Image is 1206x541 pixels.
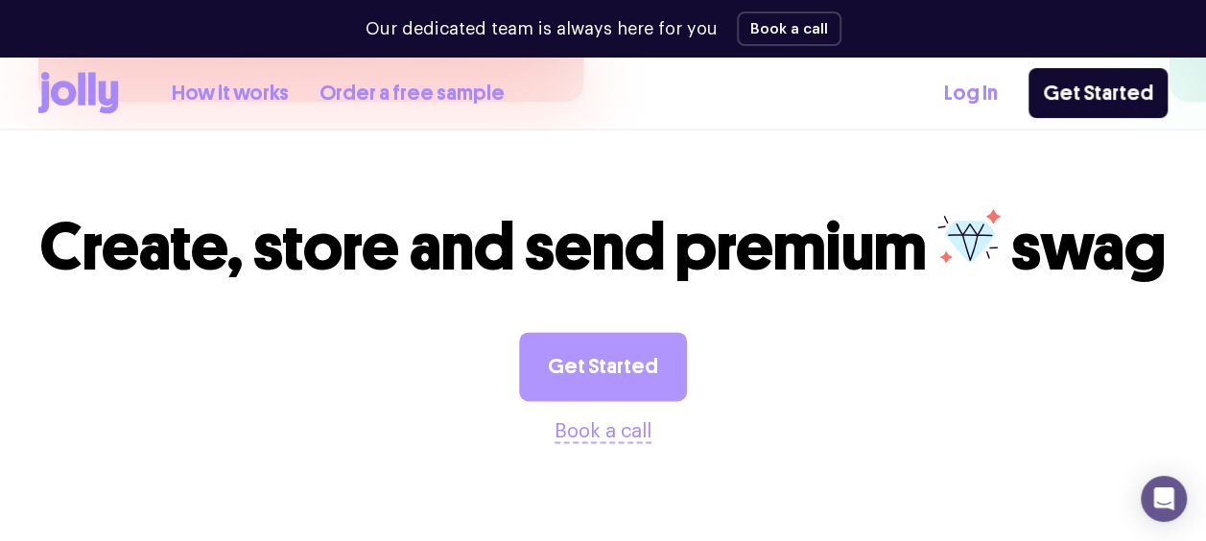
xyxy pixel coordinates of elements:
div: Open Intercom Messenger [1141,476,1187,522]
button: Book a call [737,12,841,46]
a: Get Started [519,332,687,401]
p: Our dedicated team is always here for you [366,16,718,42]
a: Order a free sample [319,78,505,109]
a: Log In [944,78,998,109]
button: Book a call [555,416,651,447]
a: Get Started [1029,68,1168,118]
a: How it works [172,78,289,109]
span: Create, store and send premium [40,208,927,287]
span: swag [1011,208,1166,287]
